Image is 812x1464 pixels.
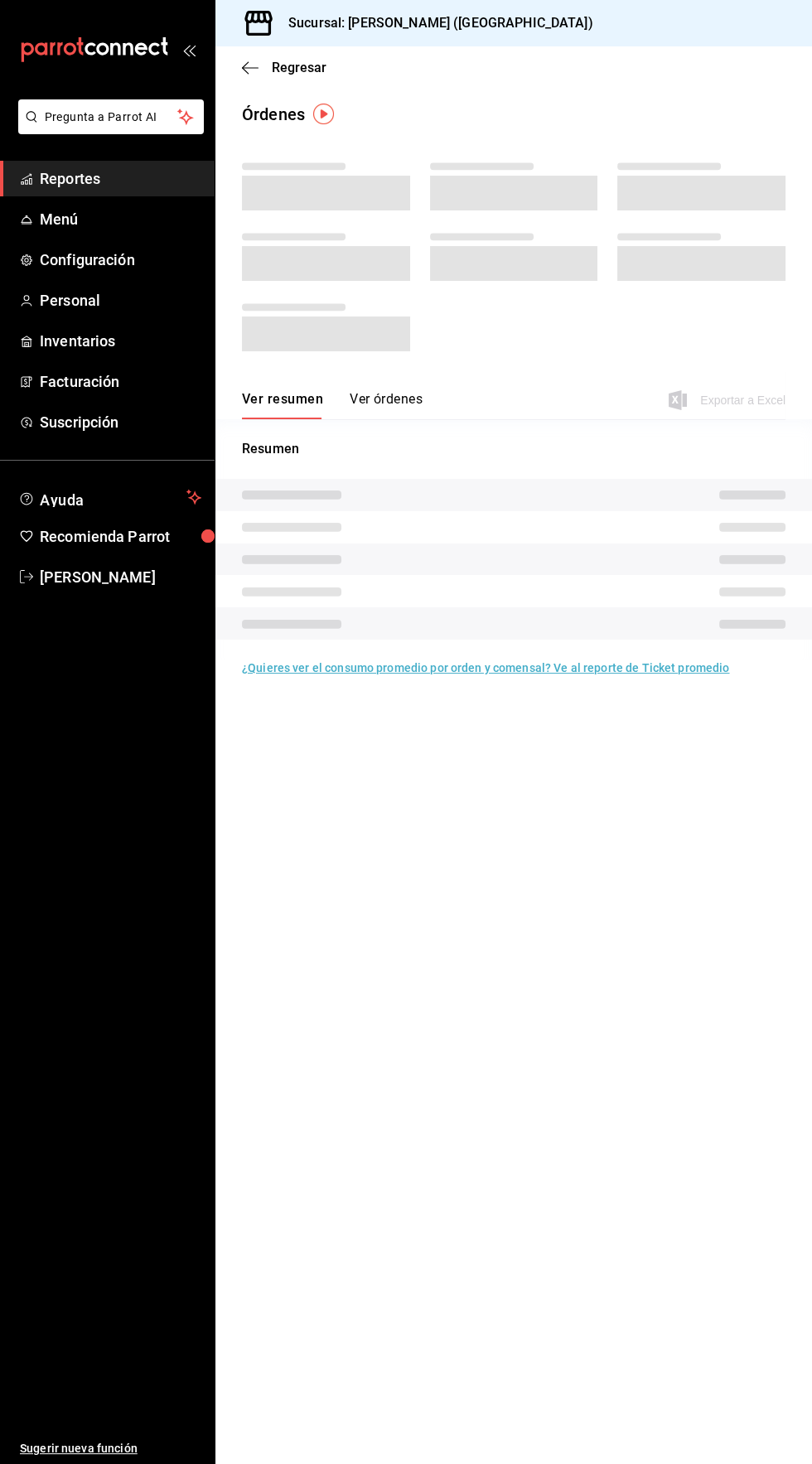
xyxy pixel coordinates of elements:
[242,391,323,419] button: Ver resumen
[18,99,204,134] button: Pregunta a Parrot AI
[40,487,180,507] span: Ayuda
[45,109,178,126] span: Pregunta a Parrot AI
[242,60,326,75] button: Regresar
[20,1440,201,1457] span: Sugerir nueva función
[350,391,423,419] button: Ver órdenes
[275,13,593,33] h3: Sucursal: [PERSON_NAME] ([GEOGRAPHIC_DATA])
[272,60,326,75] span: Regresar
[40,330,201,352] span: Inventarios
[242,439,785,459] p: Resumen
[12,120,204,138] a: Pregunta a Parrot AI
[40,208,201,230] span: Menú
[40,525,201,548] span: Recomienda Parrot
[242,391,423,419] div: navigation tabs
[40,411,201,433] span: Suscripción
[313,104,334,124] img: Tooltip marker
[40,370,201,393] span: Facturación
[40,249,201,271] span: Configuración
[182,43,196,56] button: open_drawer_menu
[242,102,305,127] div: Órdenes
[40,167,201,190] span: Reportes
[40,566,201,588] span: [PERSON_NAME]
[40,289,201,312] span: Personal
[242,661,729,674] a: ¿Quieres ver el consumo promedio por orden y comensal? Ve al reporte de Ticket promedio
